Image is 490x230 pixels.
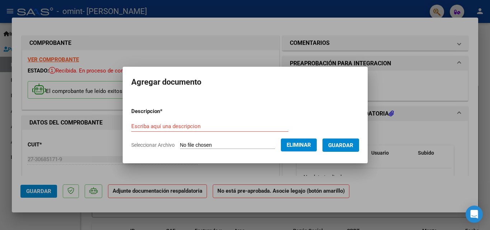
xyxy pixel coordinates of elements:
[287,142,311,148] span: Eliminar
[131,75,359,89] h2: Agregar documento
[131,142,175,148] span: Seleccionar Archivo
[322,139,359,152] button: Guardar
[328,142,353,149] span: Guardar
[281,139,317,151] button: Eliminar
[466,206,483,223] div: Open Intercom Messenger
[131,107,200,116] p: Descripcion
